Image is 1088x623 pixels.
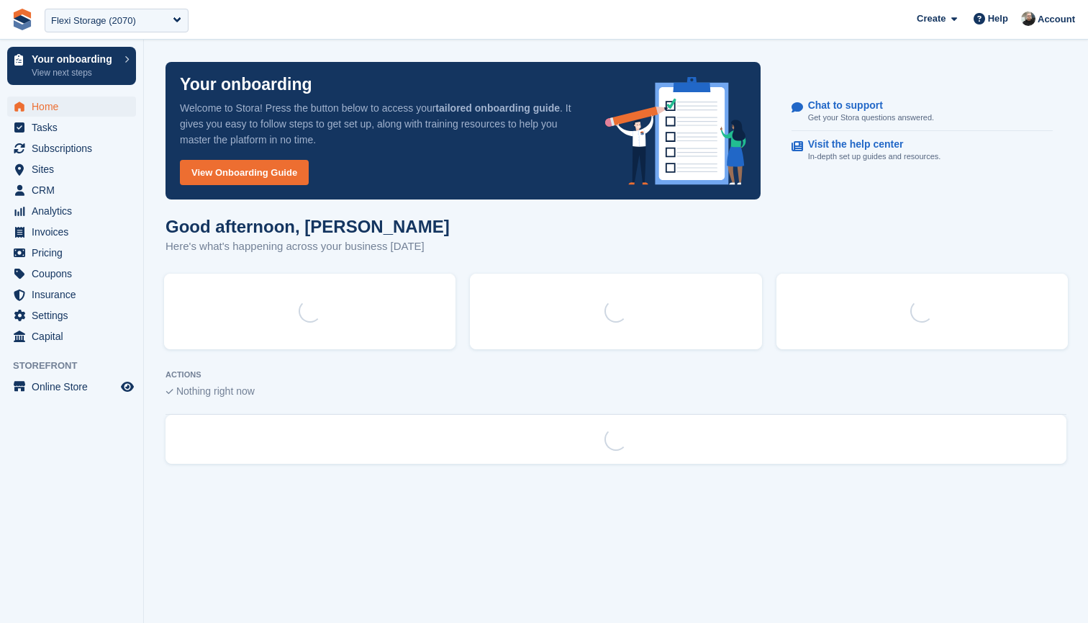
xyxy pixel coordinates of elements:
span: Sites [32,159,118,179]
span: Home [32,97,118,117]
img: Tom Huddleston [1021,12,1035,26]
a: menu [7,97,136,117]
a: Your onboarding View next steps [7,47,136,85]
p: View next steps [32,66,117,79]
a: menu [7,284,136,305]
a: menu [7,243,136,263]
span: CRM [32,180,118,200]
span: Create [917,12,946,26]
a: menu [7,264,136,284]
a: menu [7,201,136,221]
img: blank_slate_check_icon-ba018cac091ee9be17c0a81a6c232d5eb81de652e7a59be601be346b1b6ddf79.svg [166,389,173,395]
div: Flexi Storage (2070) [51,14,136,28]
span: Nothing right now [176,385,255,397]
a: View Onboarding Guide [180,160,309,185]
span: Pricing [32,243,118,263]
p: Your onboarding [32,54,117,64]
p: In-depth set up guides and resources. [808,151,941,163]
span: Coupons [32,264,118,284]
span: Help [988,12,1008,26]
a: menu [7,222,136,242]
span: Account [1038,12,1075,27]
p: Chat to support [808,99,922,112]
span: Invoices [32,222,118,242]
p: Your onboarding [180,76,312,93]
span: Insurance [32,284,118,305]
strong: tailored onboarding guide [435,102,560,114]
a: menu [7,138,136,158]
a: menu [7,180,136,200]
span: Capital [32,326,118,346]
span: Analytics [32,201,118,221]
span: Subscriptions [32,138,118,158]
a: menu [7,159,136,179]
h1: Good afternoon, [PERSON_NAME] [166,217,450,236]
a: Chat to support Get your Stora questions answered. [792,92,1053,132]
span: Settings [32,305,118,326]
span: Online Store [32,377,118,397]
p: Welcome to Stora! Press the button below to access your . It gives you easy to follow steps to ge... [180,100,582,148]
span: Storefront [13,359,143,373]
a: menu [7,377,136,397]
p: Visit the help center [808,138,930,151]
img: onboarding-info-6c161a55d2c0e0a8cae90662b2fe09162a5109e8cc188191df67fb4f79e88e88.svg [605,77,746,185]
span: Tasks [32,117,118,138]
a: Visit the help center In-depth set up guides and resources. [792,131,1053,170]
a: Preview store [119,378,136,395]
p: Get your Stora questions answered. [808,112,934,124]
p: ACTIONS [166,370,1066,380]
p: Here's what's happening across your business [DATE] [166,238,450,255]
a: menu [7,305,136,326]
a: menu [7,326,136,346]
img: stora-icon-8386f47178a22dfd0bd8f6a31ec36ba5ce8667c1dd55bd0f319d3a0aa187defe.svg [12,9,33,30]
a: menu [7,117,136,138]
